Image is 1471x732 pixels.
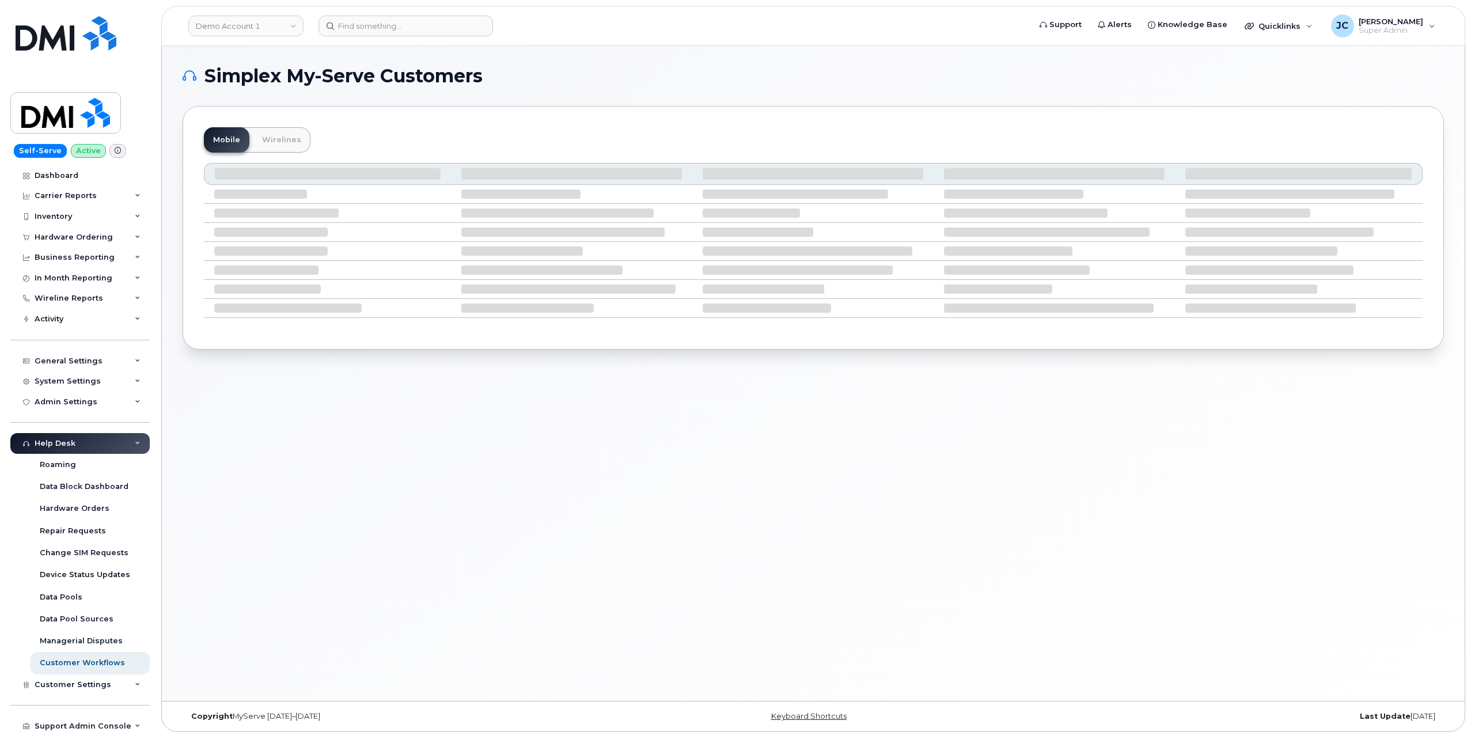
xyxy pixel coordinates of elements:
[183,712,603,721] div: MyServe [DATE]–[DATE]
[204,127,249,153] a: Mobile
[253,127,310,153] a: Wirelines
[191,712,233,720] strong: Copyright
[1023,712,1444,721] div: [DATE]
[204,67,483,85] span: Simplex My-Serve Customers
[771,712,847,720] a: Keyboard Shortcuts
[1360,712,1411,720] strong: Last Update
